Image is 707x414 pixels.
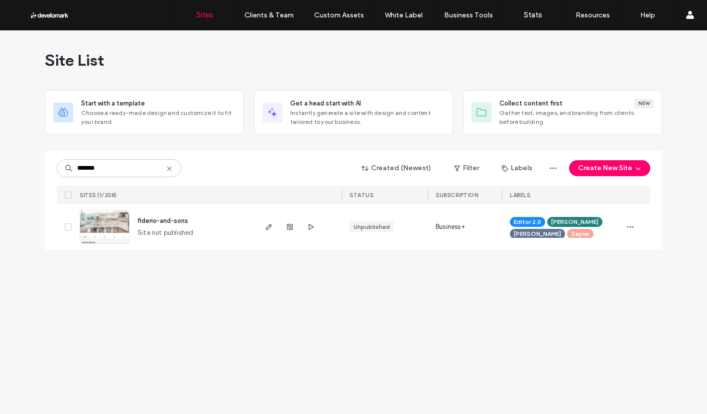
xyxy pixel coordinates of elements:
[350,192,373,199] span: STATUS
[551,217,598,226] span: [PERSON_NAME]
[444,11,493,19] label: Business Tools
[244,11,294,19] label: Clients & Team
[436,222,465,232] span: Business+
[510,192,530,199] span: LABELS
[463,90,662,135] div: Collect content firstNewGather text, images, and branding from clients before building.
[80,192,117,199] span: SITES (1/208)
[290,99,361,108] span: Get a head start with AI
[499,108,654,126] span: Gather text, images, and branding from clients before building.
[514,217,541,226] span: Editor 2.0
[640,11,655,19] label: Help
[314,11,364,19] label: Custom Assets
[137,228,194,238] span: Site not published
[576,11,610,19] label: Resources
[569,160,650,176] button: Create New Site
[353,160,440,176] button: Created (Newest)
[524,10,542,19] label: Stats
[81,99,145,108] span: Start with a template
[493,160,541,176] button: Labels
[137,217,188,224] a: fiderio-and-sons
[634,99,654,108] div: New
[436,192,478,199] span: SUBSCRIPTION
[499,99,563,108] span: Collect content first
[81,108,236,126] span: Choose a ready-made design and customize it to fit your brand.
[45,50,104,70] span: Site List
[514,229,561,238] span: [PERSON_NAME]
[22,7,43,16] span: Help
[45,90,244,135] div: Start with a templateChoose a ready-made design and customize it to fit your brand.
[571,229,589,238] span: Zapier
[353,222,390,231] div: Unpublished
[196,10,213,19] label: Sites
[444,160,489,176] button: Filter
[290,108,445,126] span: Instantly generate a site with design and content tailored to your business.
[254,90,453,135] div: Get a head start with AIInstantly generate a site with design and content tailored to your business.
[385,11,423,19] label: White Label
